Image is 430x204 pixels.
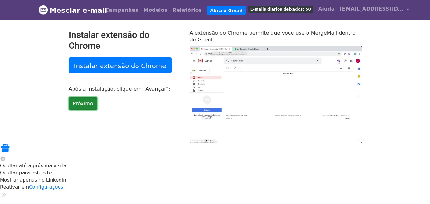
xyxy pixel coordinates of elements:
[207,6,246,15] a: Abra o Gmail
[69,30,150,51] font: Instalar extensão do Chrome
[246,3,316,15] a: E-mails diários deixados: 50
[337,3,412,18] a: [EMAIL_ADDRESS][DOMAIN_NAME]
[210,8,243,13] font: Abra o Gmail
[190,30,356,43] font: A extensão do Chrome permite que você use o MergeMail dentro do Gmail:
[173,7,202,13] font: Relatórios
[102,4,141,17] a: Campanhas
[69,97,97,110] a: Próximo
[29,184,63,190] a: Configurações
[316,3,337,15] a: Ajuda
[144,7,167,13] font: Modelos
[105,7,138,13] font: Campanhas
[73,101,93,107] font: Próximo
[250,7,311,11] font: E-mails diários deixados: 50
[69,57,172,73] a: Instalar extensão do Chrome
[318,6,335,12] font: Ajuda
[170,4,204,17] a: Relatórios
[141,4,170,17] a: Modelos
[39,4,98,17] a: Mesclar e-mail
[69,86,170,92] font: Após a instalação, clique em "Avançar":
[39,5,48,15] img: Logotipo do MergeMail
[74,62,166,69] font: Instalar extensão do Chrome
[398,173,430,204] iframe: Widget de bate-papo
[50,6,107,14] font: Mesclar e-mail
